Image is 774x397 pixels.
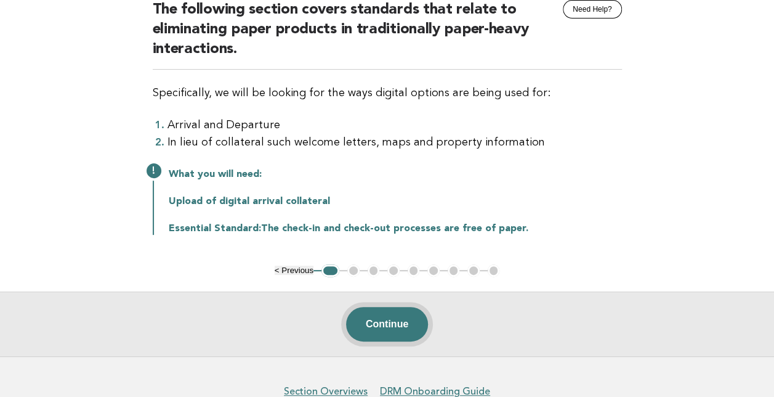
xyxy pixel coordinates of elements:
button: Continue [346,307,428,342]
li: Arrival and Departure [167,117,622,134]
p: Upload of digital arrival collateral [169,195,622,208]
button: 1 [321,264,339,277]
p: Specifically, we will be looking for the ways digital options are being used for: [153,84,622,102]
button: < Previous [275,266,313,275]
p: The check-in and check-out processes are free of paper. [169,223,622,235]
strong: What you will need: [169,170,262,179]
li: In lieu of collateral such welcome letters, maps and property information [167,134,622,151]
strong: Essential Standard: [169,224,261,234]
